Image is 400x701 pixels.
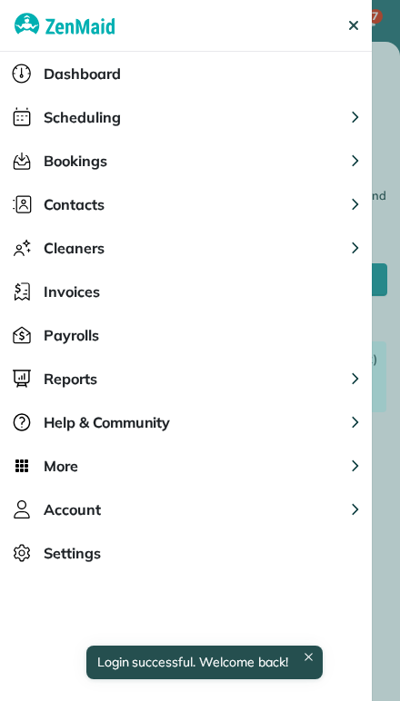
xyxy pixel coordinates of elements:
[44,499,101,520] span: Account
[44,411,170,433] span: Help & Community
[44,63,121,84] span: Dashboard
[44,281,100,302] span: Invoices
[44,455,78,477] span: More
[44,542,101,564] span: Settings
[44,237,105,259] span: Cleaners
[44,368,97,390] span: Reports
[44,106,121,128] span: Scheduling
[44,150,107,172] span: Bookings
[44,193,105,215] span: Contacts
[44,324,99,346] span: Payrolls
[85,646,322,679] div: Login successful. Welcome back!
